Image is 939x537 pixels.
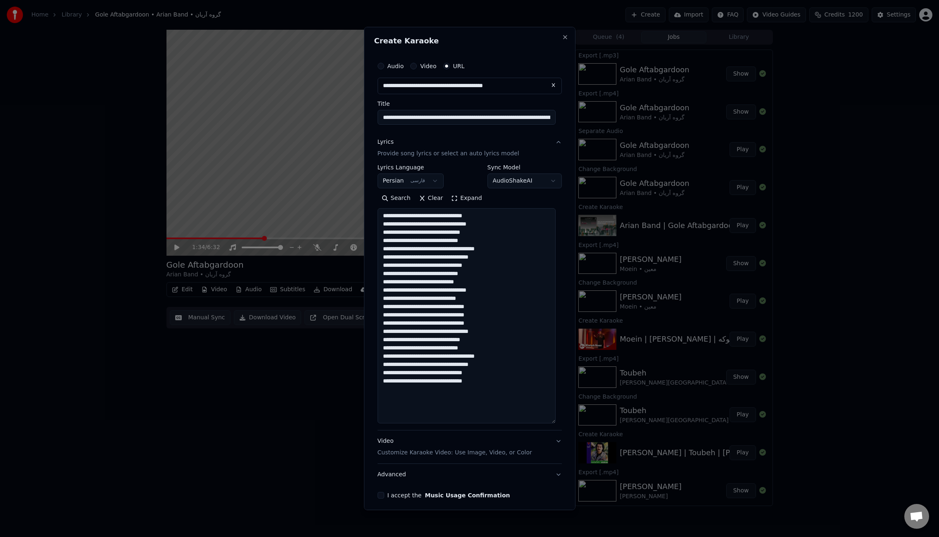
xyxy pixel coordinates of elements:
[420,63,436,69] label: Video
[378,437,532,457] div: Video
[378,164,444,170] label: Lyrics Language
[487,164,562,170] label: Sync Model
[378,192,415,205] button: Search
[453,63,465,69] label: URL
[378,131,562,164] button: LyricsProvide song lyrics or select an auto lyrics model
[374,37,565,45] h2: Create Karaoke
[378,430,562,463] button: VideoCustomize Karaoke Video: Use Image, Video, or Color
[425,492,510,498] button: I accept the
[378,449,532,457] p: Customize Karaoke Video: Use Image, Video, or Color
[378,101,562,107] label: Title
[387,492,510,498] label: I accept the
[447,192,486,205] button: Expand
[387,63,404,69] label: Audio
[378,164,562,430] div: LyricsProvide song lyrics or select an auto lyrics model
[378,138,394,146] div: Lyrics
[415,192,447,205] button: Clear
[378,150,519,158] p: Provide song lyrics or select an auto lyrics model
[378,464,562,485] button: Advanced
